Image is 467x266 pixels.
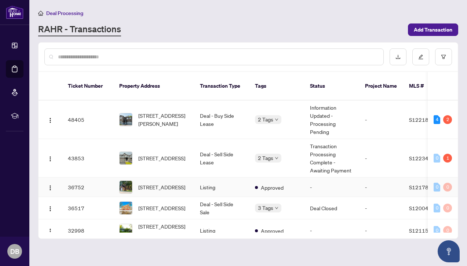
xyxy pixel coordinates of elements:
button: Logo [44,114,56,125]
div: 0 [434,204,440,212]
span: Add Transaction [414,24,452,36]
td: - [359,178,403,197]
img: thumbnail-img [120,224,132,237]
td: 36752 [62,178,113,197]
th: Transaction Type [194,72,249,101]
span: 2 Tags [258,154,273,162]
span: down [275,156,278,160]
span: down [275,118,278,121]
button: download [390,48,406,65]
span: [STREET_ADDRESS] [138,154,185,162]
div: 0 [434,226,440,235]
button: edit [412,48,429,65]
th: Ticket Number [62,72,113,101]
td: Deal - Buy Side Lease [194,101,249,139]
img: thumbnail-img [120,202,132,214]
button: filter [435,48,452,65]
button: Add Transaction [408,23,458,36]
span: home [38,11,43,16]
span: 2 Tags [258,115,273,124]
span: [STREET_ADDRESS] [138,204,185,212]
div: 4 [434,115,440,124]
td: - [359,219,403,242]
span: edit [418,54,423,59]
span: Deal Processing [46,10,83,17]
td: Deal - Sell Side Lease [194,139,249,178]
td: - [359,101,403,139]
td: - [304,219,359,242]
div: 0 [443,226,452,235]
td: Deal - Sell Side Sale [194,197,249,219]
td: - [359,197,403,219]
td: 48405 [62,101,113,139]
th: MLS # [403,72,447,101]
span: S12234979 [409,155,438,161]
td: Listing [194,178,249,197]
img: Logo [47,156,53,162]
img: thumbnail-img [120,181,132,193]
div: 1 [443,154,452,163]
span: download [395,54,401,59]
div: 0 [434,183,440,192]
button: Logo [44,152,56,164]
td: - [304,178,359,197]
img: Logo [47,228,53,234]
span: [STREET_ADDRESS] [138,183,185,191]
button: Logo [44,181,56,193]
span: 3 Tags [258,204,273,212]
span: down [275,206,278,210]
img: thumbnail-img [120,152,132,164]
td: 43853 [62,139,113,178]
img: Logo [47,117,53,123]
span: [STREET_ADDRESS][PERSON_NAME] [138,112,188,128]
img: thumbnail-img [120,113,132,126]
span: S12178469 [409,184,438,190]
button: Open asap [438,240,460,262]
span: S12115426 [409,227,438,234]
div: 0 [443,183,452,192]
td: Information Updated - Processing Pending [304,101,359,139]
div: 0 [443,204,452,212]
th: Property Address [113,72,194,101]
td: Transaction Processing Complete - Awaiting Payment [304,139,359,178]
span: S12218580 [409,116,438,123]
img: Logo [47,206,53,212]
a: RAHR - Transactions [38,23,121,36]
span: Approved [261,227,284,235]
span: S12004048 [409,205,438,211]
span: DB [10,246,19,256]
td: Listing [194,219,249,242]
th: Tags [249,72,304,101]
td: 32998 [62,219,113,242]
td: 36517 [62,197,113,219]
th: Status [304,72,359,101]
td: - [359,139,403,178]
span: filter [441,54,446,59]
th: Project Name [359,72,403,101]
img: logo [6,6,23,19]
div: 0 [434,154,440,163]
img: Logo [47,185,53,191]
span: [STREET_ADDRESS][PERSON_NAME] [138,222,188,238]
button: Logo [44,225,56,236]
div: 2 [443,115,452,124]
button: Logo [44,202,56,214]
span: Approved [261,183,284,192]
td: Deal Closed [304,197,359,219]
